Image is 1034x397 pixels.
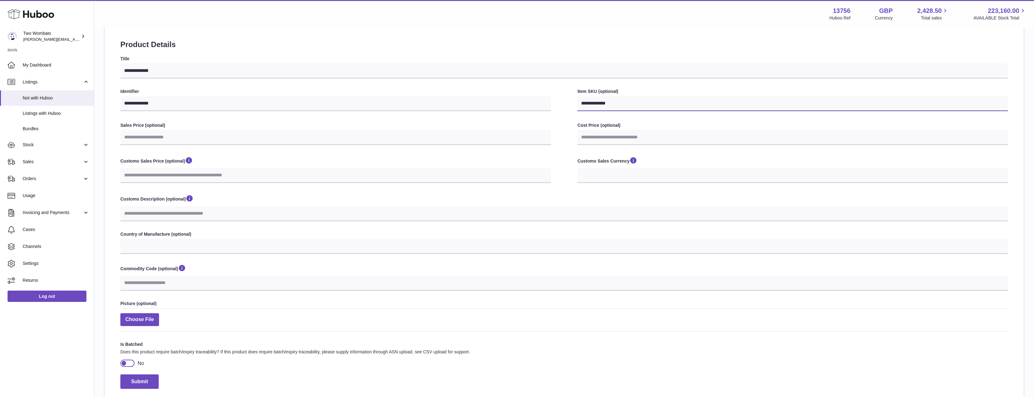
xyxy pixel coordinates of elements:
[23,277,89,283] span: Returns
[921,15,949,21] span: Total sales
[138,360,144,367] div: No
[23,62,89,68] span: My Dashboard
[120,122,551,128] label: Sales Price (optional)
[120,301,1008,307] label: Picture (optional)
[577,156,1008,166] label: Customs Sales Currency
[23,126,89,132] span: Bundles
[120,156,551,166] label: Customs Sales Price (optional)
[23,142,83,148] span: Stock
[973,7,1026,21] a: 223,160.00 AVAILABLE Stock Total
[23,79,83,85] span: Listings
[8,32,17,41] img: alan@twowombats.com
[120,264,1008,274] label: Commodity Code (optional)
[23,260,89,266] span: Settings
[23,227,89,233] span: Cases
[120,40,1008,50] h2: Product Details
[8,291,86,302] a: Log out
[917,7,942,15] span: 2,428.50
[577,89,1008,94] label: Item SKU (optional)
[120,313,159,326] span: Choose File
[829,15,850,21] div: Huboo Ref
[120,56,1008,62] label: Title
[120,89,551,94] label: Identifier
[833,7,850,15] strong: 13756
[120,349,551,355] p: Does this product require batch/expiry traceability? If this product does require batch/expiry tr...
[988,7,1019,15] span: 223,160.00
[23,193,89,199] span: Usage
[23,210,83,216] span: Invoicing and Payments
[23,244,89,249] span: Channels
[879,7,893,15] strong: GBP
[875,15,893,21] div: Currency
[917,7,949,21] a: 2,428.50 Total sales
[120,194,1008,204] label: Customs Description (optional)
[120,341,551,347] label: Is Batched
[23,110,89,116] span: Listings with Huboo
[973,15,1026,21] span: AVAILABLE Stock Total
[120,374,159,389] button: Submit
[23,176,83,182] span: Orders
[23,37,126,42] span: [PERSON_NAME][EMAIL_ADDRESS][DOMAIN_NAME]
[120,231,1008,237] label: Country of Manufacture (optional)
[23,159,83,165] span: Sales
[23,30,80,42] div: Two Wombats
[577,122,1008,128] label: Cost Price (optional)
[23,95,89,101] span: Not with Huboo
